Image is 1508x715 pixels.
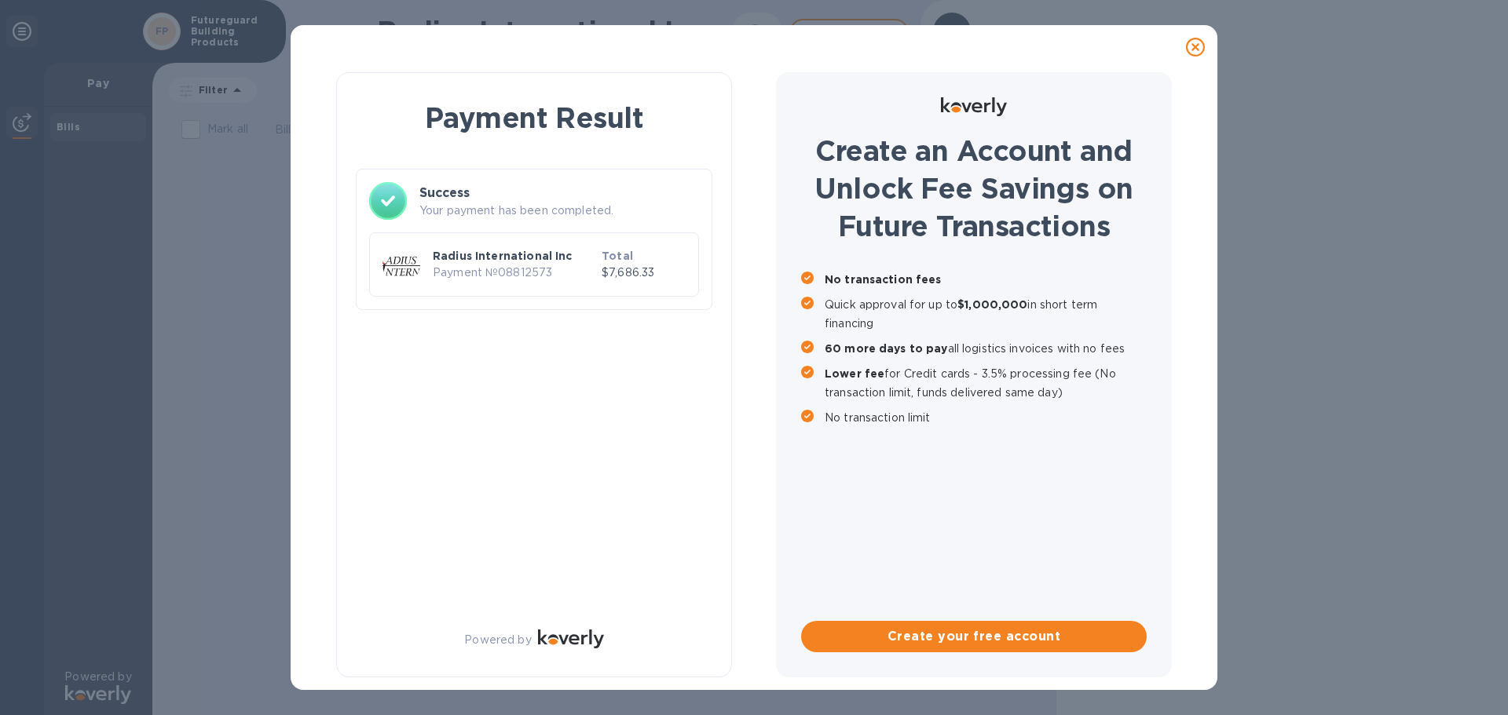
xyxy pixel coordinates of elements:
img: Logo [941,97,1007,116]
button: Create your free account [801,621,1147,652]
p: Your payment has been completed. [419,202,699,219]
p: all logistics invoices with no fees [825,339,1147,358]
b: 60 more days to pay [825,342,948,355]
p: for Credit cards - 3.5% processing fee (No transaction limit, funds delivered same day) [825,364,1147,402]
p: Quick approval for up to in short term financing [825,295,1147,333]
p: Radius International Inc [433,248,595,264]
p: $7,686.33 [602,264,686,281]
b: No transaction fees [825,273,942,286]
p: Powered by [464,632,531,648]
img: Logo [538,629,604,648]
b: $1,000,000 [957,298,1027,311]
h3: Success [419,184,699,202]
h1: Payment Result [362,98,706,137]
p: Payment № 08812573 [433,264,595,281]
h1: Create an Account and Unlock Fee Savings on Future Transactions [801,132,1147,245]
b: Lower fee [825,367,884,380]
span: Create your free account [814,627,1134,646]
p: No transaction limit [825,408,1147,427]
b: Total [602,250,633,262]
